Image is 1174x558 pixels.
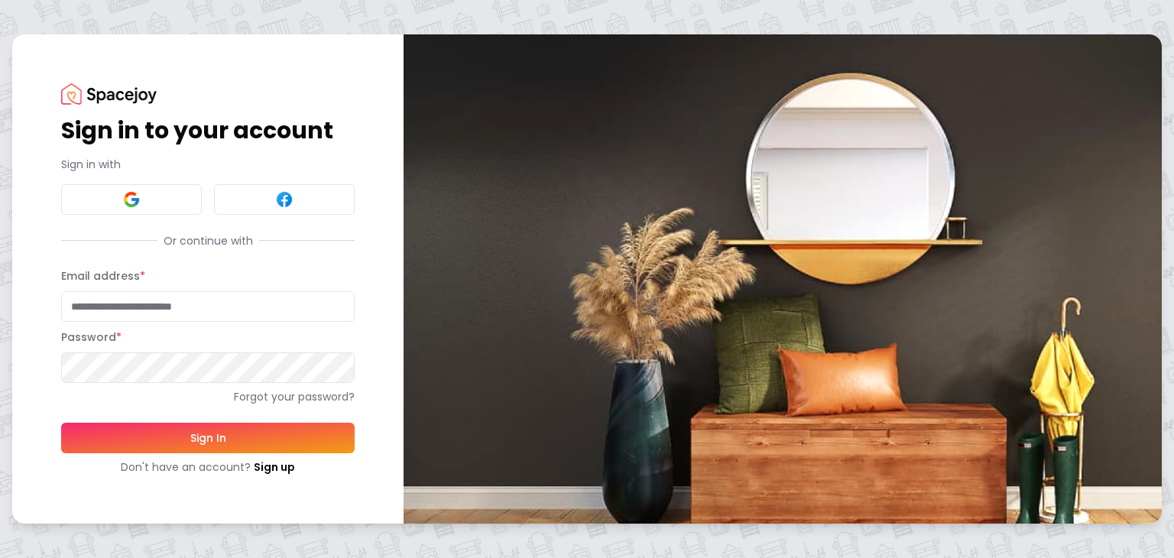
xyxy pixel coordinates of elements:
label: Email address [61,268,145,284]
div: Don't have an account? [61,459,355,475]
a: Sign up [254,459,295,475]
span: Or continue with [157,233,259,248]
label: Password [61,329,122,345]
img: Google signin [122,190,141,209]
img: Spacejoy Logo [61,83,157,104]
img: Facebook signin [275,190,293,209]
button: Sign In [61,423,355,453]
p: Sign in with [61,157,355,172]
a: Forgot your password? [61,389,355,404]
img: banner [404,34,1162,523]
h1: Sign in to your account [61,117,355,144]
